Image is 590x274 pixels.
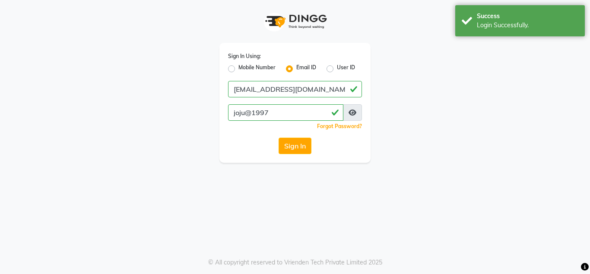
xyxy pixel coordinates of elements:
div: Success [477,12,578,21]
label: Mobile Number [238,64,276,74]
input: Username [228,81,362,97]
a: Forgot Password? [317,123,362,129]
input: Username [228,104,343,121]
img: logo1.svg [260,9,330,34]
label: User ID [337,64,355,74]
label: Email ID [296,64,316,74]
button: Sign In [279,138,311,154]
div: Login Successfully. [477,21,578,30]
label: Sign In Using: [228,52,261,60]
